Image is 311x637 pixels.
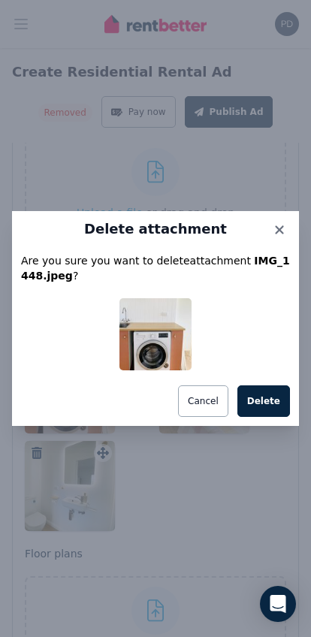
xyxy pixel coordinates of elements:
[21,255,290,282] span: IMG_1448.jpeg
[260,586,296,622] div: Open Intercom Messenger
[21,220,290,238] h3: Delete attachment
[119,298,192,370] img: IMG_1448.jpeg
[21,253,290,283] p: Are you sure you want to delete attachment ?
[178,385,228,417] button: Cancel
[237,385,290,417] button: Delete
